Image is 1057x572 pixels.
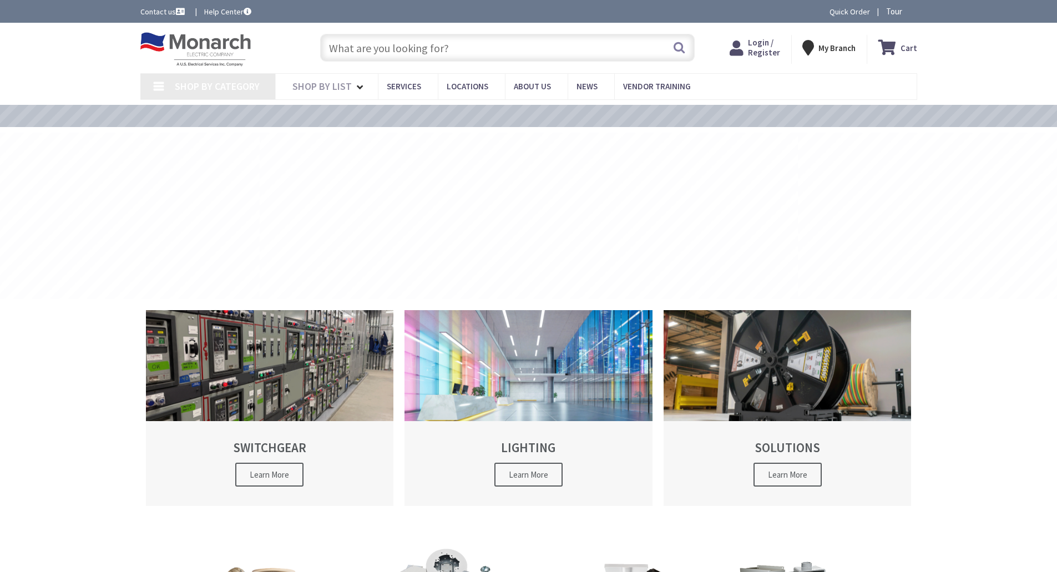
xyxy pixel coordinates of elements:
span: Vendor Training [623,81,691,92]
input: What are you looking for? [320,34,695,62]
a: SOLUTIONS Learn More [664,310,912,506]
a: LIGHTING Learn More [404,310,653,506]
span: Shop By Category [175,80,260,93]
a: Help Center [204,6,251,17]
span: About Us [514,81,551,92]
span: Locations [447,81,488,92]
span: Learn More [494,463,563,487]
strong: Cart [901,38,917,58]
span: News [576,81,598,92]
a: Quick Order [830,6,870,17]
a: Cart [878,38,917,58]
div: My Branch [802,38,856,58]
span: Learn More [235,463,304,487]
span: Shop By List [292,80,352,93]
a: Login / Register [730,38,780,58]
h2: LIGHTING [424,441,633,454]
h2: SOLUTIONS [683,441,892,454]
span: Learn More [753,463,822,487]
h2: SWITCHGEAR [165,441,375,454]
strong: My Branch [818,43,856,53]
span: Tour [886,6,914,17]
span: Services [387,81,421,92]
img: Monarch Electric Company [140,32,251,67]
a: SWITCHGEAR Learn More [146,310,394,506]
a: Contact us [140,6,187,17]
a: VIEW OUR VIDEO TRAINING LIBRARY [432,110,625,123]
span: Login / Register [748,37,780,58]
